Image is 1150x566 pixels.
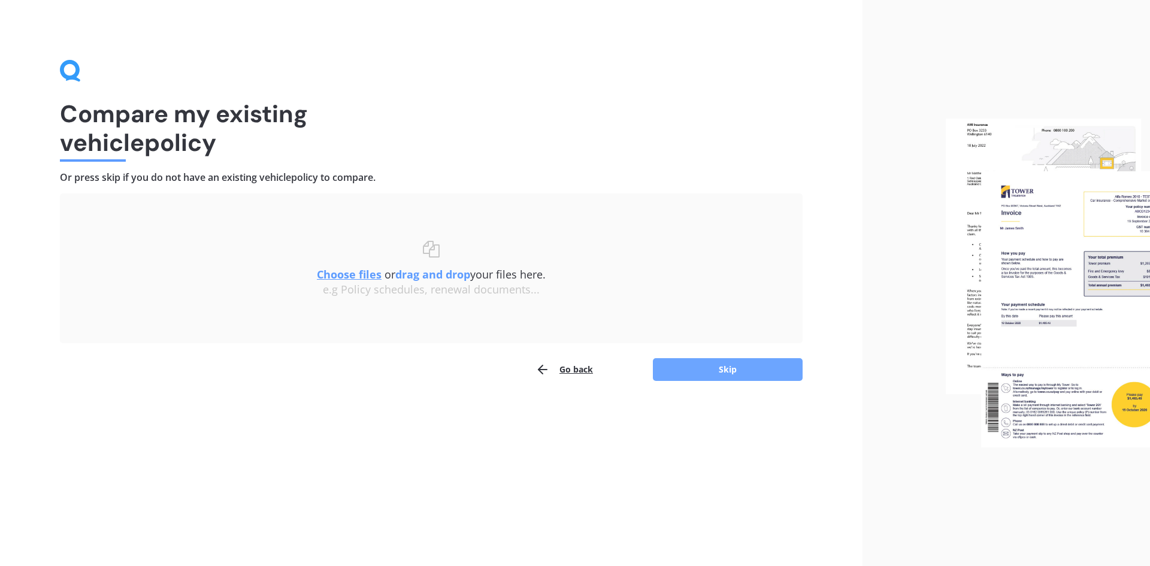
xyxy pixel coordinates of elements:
div: e.g Policy schedules, renewal documents... [84,283,779,296]
u: Choose files [317,267,382,282]
img: files.webp [946,119,1150,448]
h1: Compare my existing vehicle policy [60,99,803,157]
span: or your files here. [317,267,546,282]
button: Go back [535,358,593,382]
h4: Or press skip if you do not have an existing vehicle policy to compare. [60,171,803,184]
button: Skip [653,358,803,381]
b: drag and drop [395,267,470,282]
